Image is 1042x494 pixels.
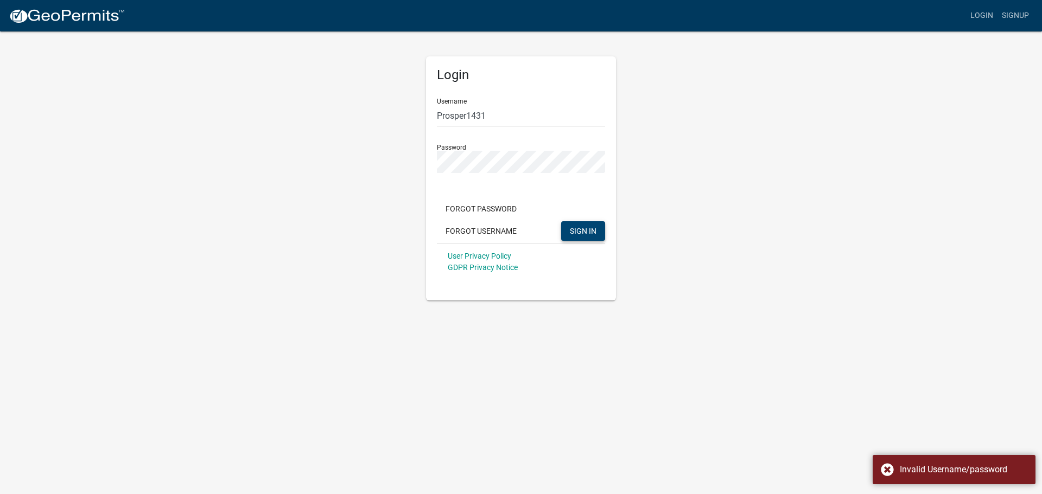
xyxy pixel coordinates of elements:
a: GDPR Privacy Notice [448,263,518,272]
a: Login [966,5,997,26]
button: SIGN IN [561,221,605,241]
div: Invalid Username/password [900,463,1027,476]
button: Forgot Password [437,199,525,219]
a: Signup [997,5,1033,26]
a: User Privacy Policy [448,252,511,260]
button: Forgot Username [437,221,525,241]
span: SIGN IN [570,226,596,235]
h5: Login [437,67,605,83]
